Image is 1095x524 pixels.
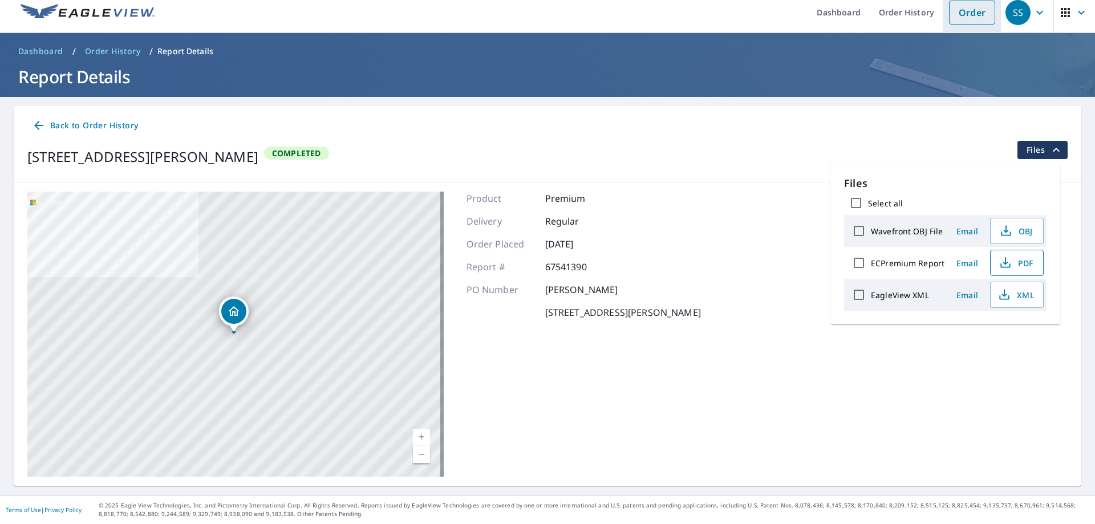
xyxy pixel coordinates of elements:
span: Files [1027,143,1063,157]
li: / [72,44,76,58]
label: EagleView XML [871,290,929,300]
a: Back to Order History [27,115,143,136]
img: EV Logo [21,4,155,21]
p: PO Number [467,283,535,296]
p: Product [467,192,535,205]
a: Order History [80,42,145,60]
label: Wavefront OBJ File [871,226,943,237]
a: Terms of Use [6,506,41,514]
label: Select all [868,198,903,209]
span: Dashboard [18,46,63,57]
p: Order Placed [467,237,535,251]
span: XML [997,288,1034,302]
p: | [6,506,82,513]
p: Delivery [467,214,535,228]
p: © 2025 Eagle View Technologies, Inc. and Pictometry International Corp. All Rights Reserved. Repo... [99,501,1089,518]
span: Email [954,258,981,269]
button: Email [949,222,985,240]
span: Email [954,290,981,300]
p: Report # [467,260,535,274]
a: Dashboard [14,42,68,60]
label: ECPremium Report [871,258,944,269]
p: [STREET_ADDRESS][PERSON_NAME] [545,306,701,319]
button: Email [949,286,985,304]
span: Back to Order History [32,119,138,133]
h1: Report Details [14,65,1081,88]
span: Completed [265,148,328,159]
a: Privacy Policy [44,506,82,514]
p: 67541390 [545,260,614,274]
button: PDF [990,250,1044,276]
button: filesDropdownBtn-67541390 [1017,141,1068,159]
p: Regular [545,214,614,228]
button: XML [990,282,1044,308]
div: Dropped pin, building 1, Residential property, 122 Charleston Dr Grandy, NC 27939 [219,296,249,332]
span: PDF [997,256,1034,270]
p: [PERSON_NAME] [545,283,618,296]
p: Report Details [157,46,213,57]
span: OBJ [997,224,1034,238]
a: Current Level 17, Zoom In [413,429,430,446]
span: Email [954,226,981,237]
div: [STREET_ADDRESS][PERSON_NAME] [27,147,258,167]
li: / [149,44,153,58]
button: OBJ [990,218,1044,244]
button: Email [949,254,985,272]
p: Files [844,176,1047,191]
a: Current Level 17, Zoom Out [413,446,430,463]
p: Premium [545,192,614,205]
span: Order History [85,46,140,57]
nav: breadcrumb [14,42,1081,60]
a: Order [949,1,995,25]
p: [DATE] [545,237,614,251]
